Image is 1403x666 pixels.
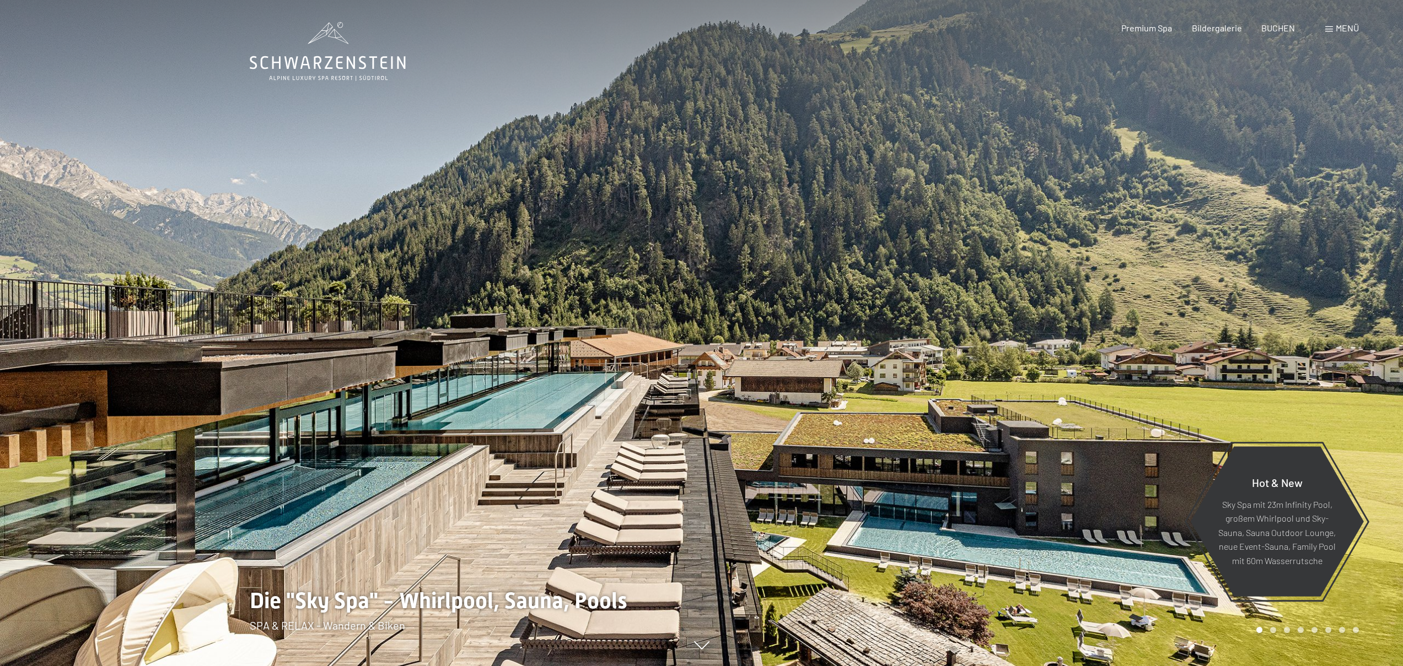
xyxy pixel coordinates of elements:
div: Carousel Page 3 [1284,627,1290,633]
div: Carousel Page 1 (Current Slide) [1256,627,1262,633]
div: Carousel Page 5 [1311,627,1318,633]
a: Hot & New Sky Spa mit 23m Infinity Pool, großem Whirlpool und Sky-Sauna, Sauna Outdoor Lounge, ne... [1190,446,1364,597]
div: Carousel Page 8 [1353,627,1359,633]
p: Sky Spa mit 23m Infinity Pool, großem Whirlpool und Sky-Sauna, Sauna Outdoor Lounge, neue Event-S... [1217,497,1337,567]
div: Carousel Page 7 [1339,627,1345,633]
span: Hot & New [1252,475,1303,489]
div: Carousel Page 6 [1325,627,1331,633]
a: BUCHEN [1261,23,1295,33]
a: Premium Spa [1121,23,1172,33]
span: Menü [1336,23,1359,33]
a: Bildergalerie [1192,23,1242,33]
div: Carousel Pagination [1253,627,1359,633]
div: Carousel Page 4 [1298,627,1304,633]
div: Carousel Page 2 [1270,627,1276,633]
